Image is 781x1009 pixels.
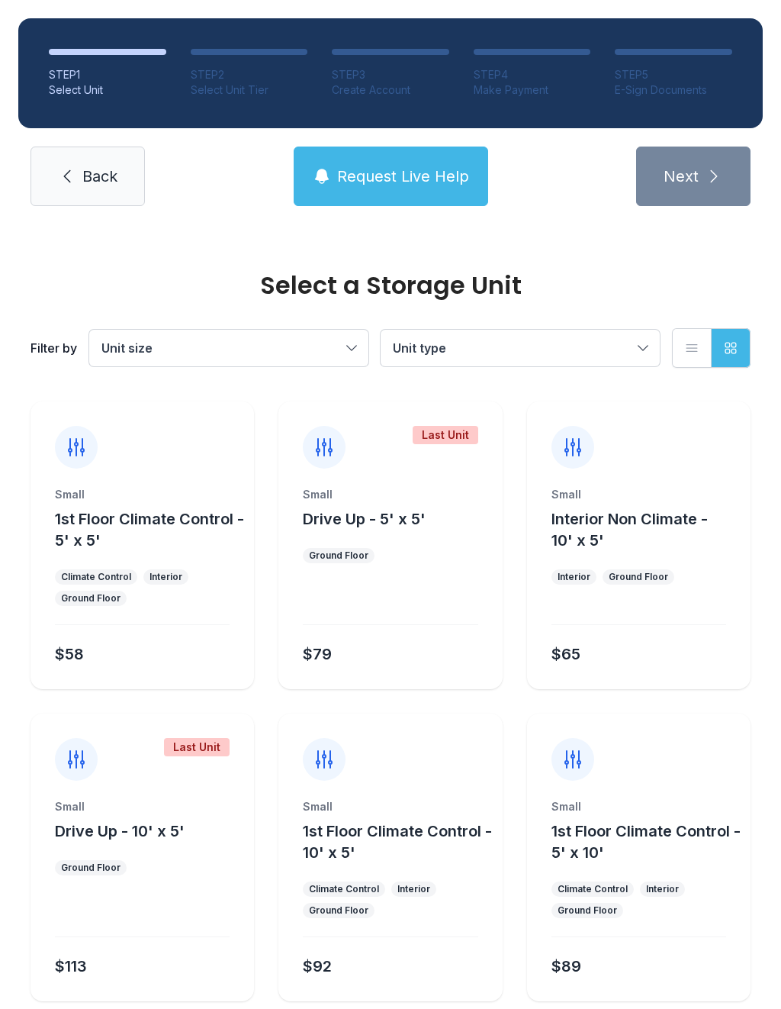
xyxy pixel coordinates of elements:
[31,273,750,298] div: Select a Storage Unit
[474,67,591,82] div: STEP 4
[303,508,426,530] button: Drive Up - 5' x 5'
[551,643,580,665] div: $65
[332,67,449,82] div: STEP 3
[101,340,153,356] span: Unit size
[609,571,668,583] div: Ground Floor
[309,550,368,562] div: Ground Floor
[474,82,591,98] div: Make Payment
[61,862,121,874] div: Ground Floor
[31,339,77,357] div: Filter by
[551,822,741,862] span: 1st Floor Climate Control - 5' x 10'
[558,571,590,583] div: Interior
[413,426,478,444] div: Last Unit
[337,166,469,187] span: Request Live Help
[551,799,726,814] div: Small
[393,340,446,356] span: Unit type
[303,799,477,814] div: Small
[309,883,379,895] div: Climate Control
[615,82,732,98] div: E-Sign Documents
[615,67,732,82] div: STEP 5
[55,956,87,977] div: $113
[191,67,308,82] div: STEP 2
[61,592,121,604] div: Ground Floor
[332,82,449,98] div: Create Account
[55,643,84,665] div: $58
[55,508,248,551] button: 1st Floor Climate Control - 5' x 5'
[381,330,660,366] button: Unit type
[55,822,185,840] span: Drive Up - 10' x 5'
[303,820,496,863] button: 1st Floor Climate Control - 10' x 5'
[551,956,581,977] div: $89
[149,571,182,583] div: Interior
[55,510,244,550] span: 1st Floor Climate Control - 5' x 5'
[558,904,617,917] div: Ground Floor
[664,166,699,187] span: Next
[309,904,368,917] div: Ground Floor
[551,510,708,550] span: Interior Non Climate - 10' x 5'
[303,956,332,977] div: $92
[397,883,430,895] div: Interior
[646,883,679,895] div: Interior
[55,820,185,842] button: Drive Up - 10' x 5'
[303,822,492,862] span: 1st Floor Climate Control - 10' x 5'
[55,799,230,814] div: Small
[303,487,477,502] div: Small
[61,571,131,583] div: Climate Control
[558,883,628,895] div: Climate Control
[551,820,744,863] button: 1st Floor Climate Control - 5' x 10'
[49,67,166,82] div: STEP 1
[191,82,308,98] div: Select Unit Tier
[55,487,230,502] div: Small
[551,487,726,502] div: Small
[49,82,166,98] div: Select Unit
[89,330,368,366] button: Unit size
[82,166,117,187] span: Back
[551,508,744,551] button: Interior Non Climate - 10' x 5'
[303,643,332,665] div: $79
[164,738,230,756] div: Last Unit
[303,510,426,528] span: Drive Up - 5' x 5'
